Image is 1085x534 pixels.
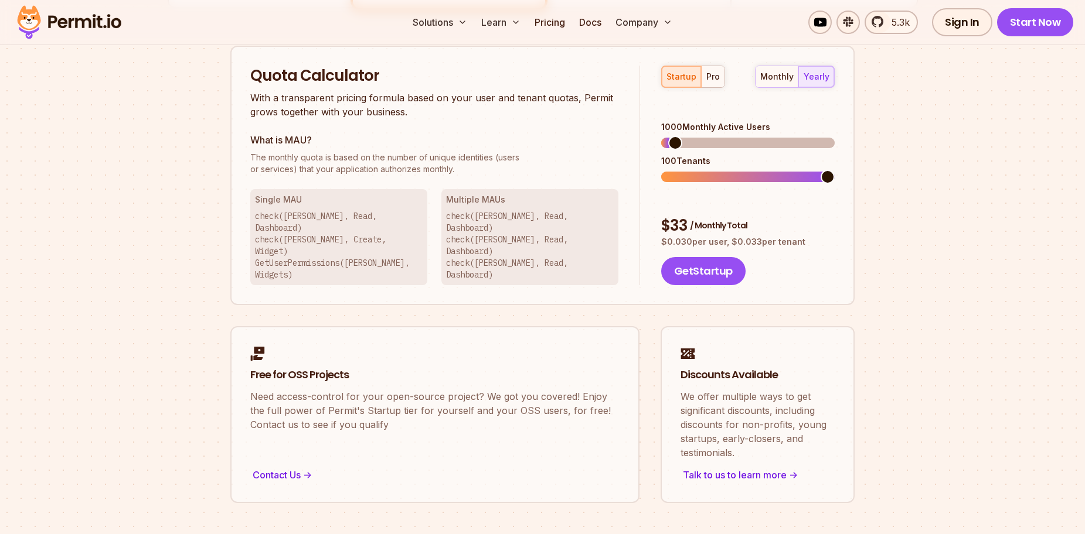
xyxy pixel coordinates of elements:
a: 5.3k [865,11,918,34]
div: $ 33 [661,215,835,237]
h3: Multiple MAUs [446,194,614,206]
h2: Quota Calculator [250,66,618,87]
a: Start Now [997,8,1074,36]
span: The monthly quota is based on the number of unique identities (users [250,152,618,163]
h2: Free for OSS Projects [250,368,620,382]
h3: What is MAU? [250,133,618,147]
p: $ 0.030 per user, $ 0.033 per tenant [661,236,835,248]
button: Solutions [408,11,472,34]
div: monthly [760,71,794,83]
div: Talk to us to learn more [681,467,835,483]
button: GetStartup [661,257,746,285]
button: Learn [477,11,525,34]
p: Need access-control for your open-source project? We got you covered! Enjoy the full power of Per... [250,389,620,432]
a: Sign In [932,8,992,36]
h2: Discounts Available [681,368,835,382]
p: With a transparent pricing formula based on your user and tenant quotas, Permit grows together wi... [250,91,618,119]
div: 100 Tenants [661,155,835,167]
a: Pricing [530,11,570,34]
a: Discounts AvailableWe offer multiple ways to get significant discounts, including discounts for n... [661,326,855,503]
p: check([PERSON_NAME], Read, Dashboard) check([PERSON_NAME], Read, Dashboard) check([PERSON_NAME], ... [446,210,614,280]
span: / Monthly Total [690,220,747,231]
span: -> [303,468,312,482]
img: Permit logo [12,2,127,42]
span: -> [789,468,798,482]
p: check([PERSON_NAME], Read, Dashboard) check([PERSON_NAME], Create, Widget) GetUserPermissions([PE... [255,210,423,280]
div: pro [706,71,720,83]
a: Free for OSS ProjectsNeed access-control for your open-source project? We got you covered! Enjoy ... [230,326,640,503]
div: Contact Us [250,467,620,483]
span: 5.3k [885,15,910,29]
p: or services) that your application authorizes monthly. [250,152,618,175]
p: We offer multiple ways to get significant discounts, including discounts for non-profits, young s... [681,389,835,460]
a: Docs [574,11,606,34]
button: Company [611,11,677,34]
h3: Single MAU [255,194,423,206]
div: 1000 Monthly Active Users [661,121,835,133]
